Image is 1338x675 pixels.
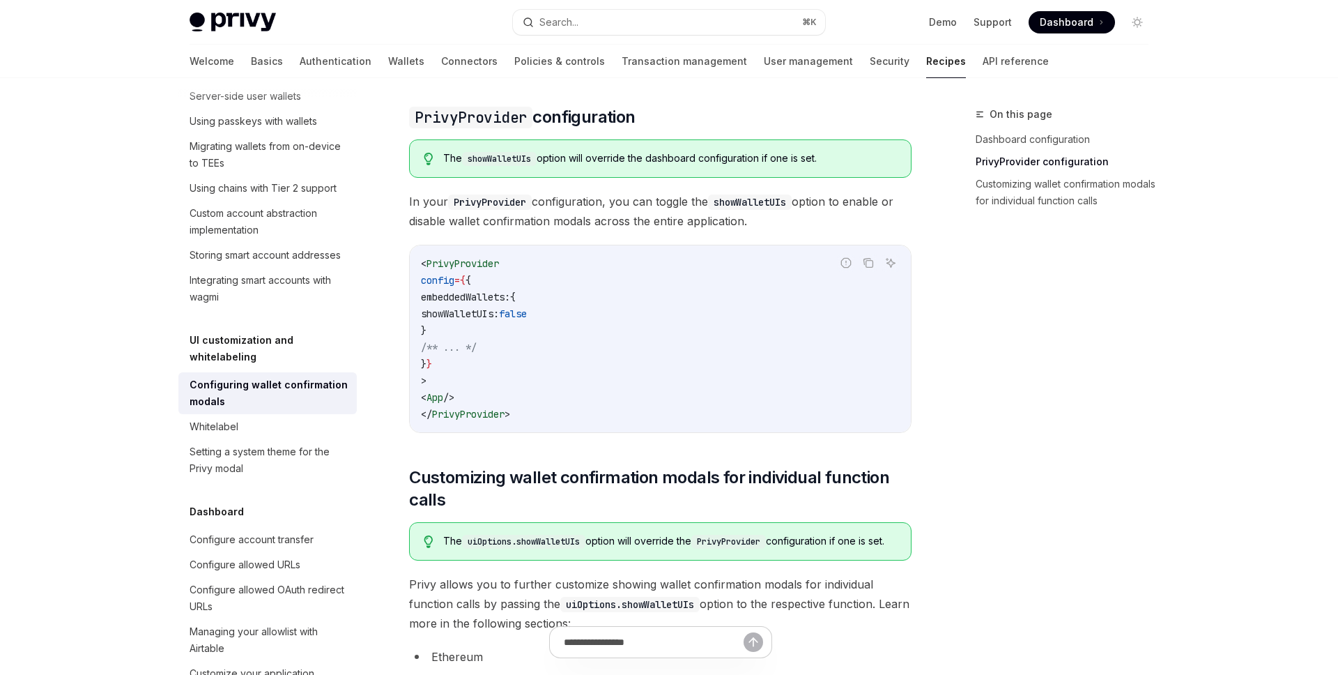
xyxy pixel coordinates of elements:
[837,254,855,272] button: Report incorrect code
[510,291,516,303] span: {
[178,109,357,134] a: Using passkeys with wallets
[466,274,471,287] span: {
[421,408,432,420] span: </
[462,152,537,166] code: showWalletUIs
[178,552,357,577] a: Configure allowed URLs
[178,201,357,243] a: Custom account abstraction implementation
[190,623,348,657] div: Managing your allowlist with Airtable
[539,14,578,31] div: Search...
[178,619,357,661] a: Managing your allowlist with Airtable
[421,257,426,270] span: <
[441,45,498,78] a: Connectors
[178,439,357,481] a: Setting a system theme for the Privy modal
[421,308,499,320] span: showWalletUIs:
[178,577,357,619] a: Configure allowed OAuth redirect URLs
[443,534,897,549] span: The option will override the configuration if one is set.
[409,575,912,633] span: Privy allows you to further customize showing wallet confirmation modals for individual function ...
[976,128,1160,151] a: Dashboard configuration
[462,535,585,549] code: uiOptions.showWalletUIs
[421,324,426,337] span: }
[421,274,454,287] span: config
[190,113,317,130] div: Using passkeys with wallets
[424,536,433,548] svg: Tip
[300,45,371,78] a: Authentication
[514,45,605,78] a: Policies & controls
[178,372,357,414] a: Configuring wallet confirmation modals
[426,358,432,370] span: }
[499,308,527,320] span: false
[454,274,460,287] span: =
[764,45,853,78] a: User management
[744,632,763,652] button: Send message
[421,391,426,404] span: <
[560,597,700,612] code: uiOptions.showWalletUIs
[178,176,357,201] a: Using chains with Tier 2 support
[1029,11,1115,33] a: Dashboard
[178,243,357,268] a: Storing smart account addresses
[388,45,424,78] a: Wallets
[448,195,532,210] code: PrivyProvider
[421,358,426,370] span: }
[178,134,357,176] a: Migrating wallets from on-device to TEEs
[190,418,238,435] div: Whitelabel
[190,443,348,477] div: Setting a system theme for the Privy modal
[870,45,909,78] a: Security
[426,391,443,404] span: App
[1040,15,1093,29] span: Dashboard
[443,391,454,404] span: />
[190,377,348,410] div: Configuring wallet confirmation modals
[443,151,897,166] div: The option will override the dashboard configuration if one is set.
[190,138,348,172] div: Migrating wallets from on-device to TEEs
[974,15,1012,29] a: Support
[929,15,957,29] a: Demo
[190,205,348,238] div: Custom account abstraction implementation
[426,257,499,270] span: PrivyProvider
[190,556,300,573] div: Configure allowed URLs
[409,192,912,231] span: In your configuration, you can toggle the option to enable or disable wallet confirmation modals ...
[421,374,426,387] span: >
[421,291,510,303] span: embeddedWallets:
[990,106,1052,123] span: On this page
[190,503,244,520] h5: Dashboard
[708,195,792,210] code: showWalletUIs
[409,106,635,128] span: configuration
[859,254,877,272] button: Copy the contents from the code block
[976,173,1160,212] a: Customizing wallet confirmation modals for individual function calls
[460,274,466,287] span: {
[432,408,505,420] span: PrivyProvider
[190,180,337,197] div: Using chains with Tier 2 support
[190,531,314,548] div: Configure account transfer
[190,272,348,305] div: Integrating smart accounts with wagmi
[505,408,510,420] span: >
[983,45,1049,78] a: API reference
[409,107,532,128] code: PrivyProvider
[178,268,357,310] a: Integrating smart accounts with wagmi
[190,247,341,264] div: Storing smart account addresses
[622,45,747,78] a: Transaction management
[882,254,900,272] button: Ask AI
[190,582,348,615] div: Configure allowed OAuth redirect URLs
[926,45,966,78] a: Recipes
[802,17,817,28] span: ⌘ K
[190,13,276,32] img: light logo
[424,153,433,165] svg: Tip
[190,45,234,78] a: Welcome
[976,151,1160,173] a: PrivyProvider configuration
[409,467,912,511] span: Customizing wallet confirmation modals for individual function calls
[251,45,283,78] a: Basics
[178,527,357,552] a: Configure account transfer
[178,414,357,439] a: Whitelabel
[1126,11,1148,33] button: Toggle dark mode
[564,627,744,658] input: Ask a question...
[190,332,357,365] h5: UI customization and whitelabeling
[513,10,825,35] button: Search...⌘K
[691,535,766,549] code: PrivyProvider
